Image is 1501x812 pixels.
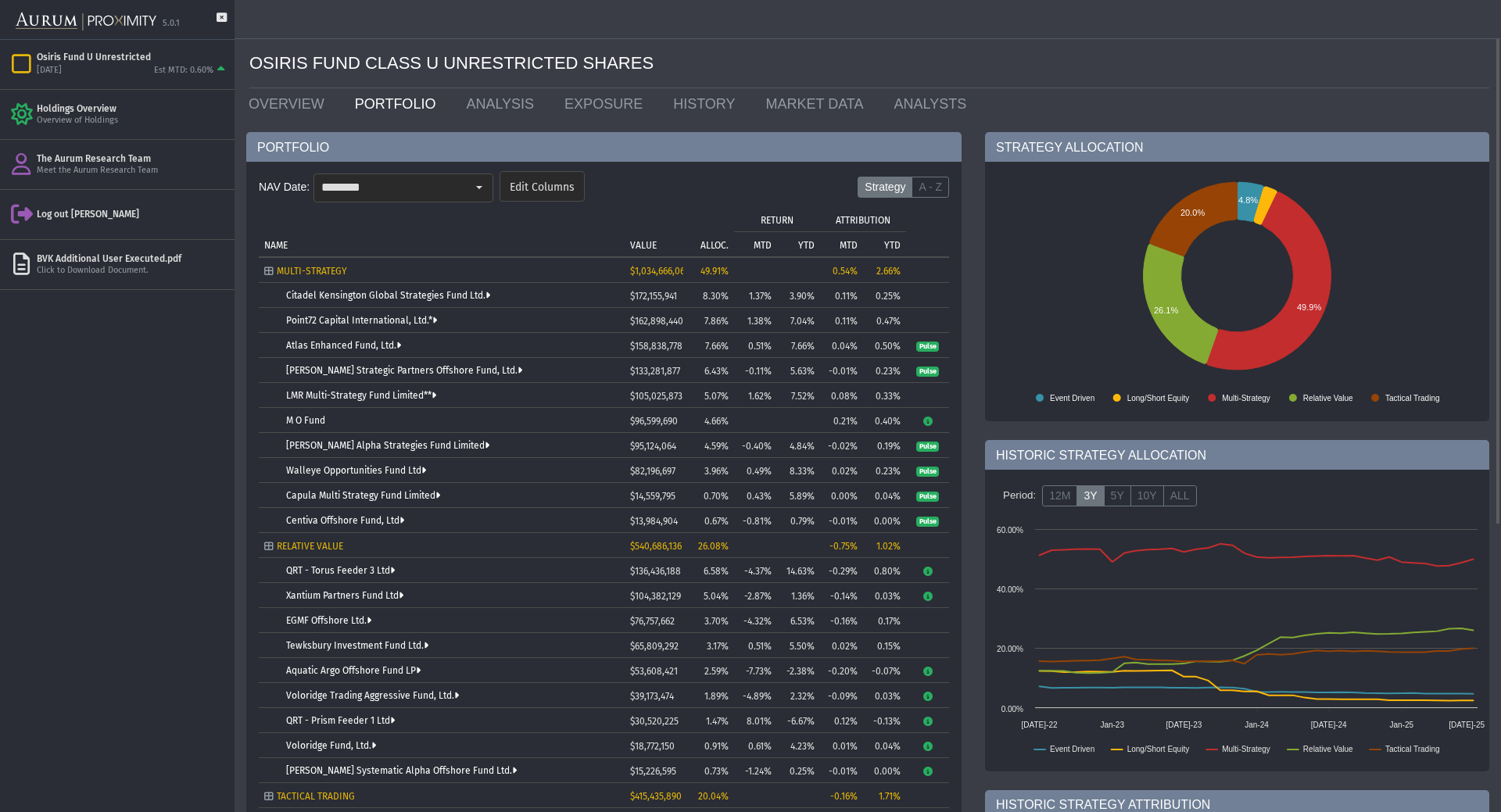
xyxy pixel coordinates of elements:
[466,174,493,201] div: Select
[454,88,553,120] a: ANALYSIS
[777,683,820,708] td: 2.32%
[286,440,489,451] a: [PERSON_NAME] Alpha Strategies Fund Limited
[826,541,858,552] div: -0.75%
[777,608,820,633] td: 6.53%
[863,558,906,583] td: 0.80%
[630,591,681,602] span: $104,382,129
[820,758,863,783] td: -0.01%
[820,308,863,333] td: 0.11%
[754,240,772,251] p: MTD
[259,173,313,201] div: NAV Date:
[1050,745,1094,753] text: Event Driven
[704,316,729,327] span: 7.86%
[863,633,906,658] td: 0.15%
[704,766,729,777] span: 0.73%
[1050,394,1094,402] text: Event Driven
[237,88,343,120] a: OVERVIEW
[916,440,939,451] a: Pulse
[37,102,228,115] div: Holdings Overview
[777,433,820,458] td: 4.84%
[1180,208,1205,217] text: 20.0%
[1104,485,1131,507] label: 5Y
[163,18,180,30] div: 5.0.1
[286,515,404,526] a: Centiva Offshore Fund, Ltd
[863,658,906,683] td: -0.07%
[630,516,678,527] span: $13,984,904
[777,383,820,408] td: 7.52%
[630,366,680,377] span: $133,281,877
[704,491,729,502] span: 0.70%
[1449,721,1485,729] text: [DATE]-25
[286,565,395,576] a: QRT - Torus Feeder 3 Ltd
[698,791,729,802] span: 20.04%
[820,633,863,658] td: 0.02%
[553,88,661,120] a: EXPOSURE
[777,308,820,333] td: 7.04%
[286,490,440,501] a: Capula Multi Strategy Fund Limited
[630,641,679,652] span: $65,809,292
[820,333,863,358] td: 0.04%
[734,658,777,683] td: -7.73%
[734,231,777,256] td: Column MTD
[820,358,863,383] td: -0.01%
[863,708,906,733] td: -0.13%
[777,558,820,583] td: 14.63%
[863,358,906,383] td: 0.23%
[630,716,679,727] span: $30,520,225
[37,152,228,165] div: The Aurum Research Team
[277,541,343,552] span: RELATIVE VALUE
[630,791,682,802] span: $415,435,890
[761,215,793,226] p: RETURN
[820,608,863,633] td: -0.16%
[1001,705,1023,714] text: 0.00%
[916,467,939,478] span: Pulse
[37,208,228,220] div: Log out [PERSON_NAME]
[820,408,863,433] td: 0.21%
[1222,745,1270,753] text: Multi-Strategy
[1022,721,1058,729] text: [DATE]-22
[703,291,729,302] span: 8.30%
[863,383,906,408] td: 0.33%
[37,165,228,177] div: Meet the Aurum Research Team
[1303,745,1353,753] text: Relative Value
[1076,485,1104,507] label: 3Y
[997,645,1023,653] text: 20.00%
[1238,195,1258,205] text: 4.8%
[863,683,906,708] td: 0.03%
[734,633,777,658] td: 0.51%
[286,765,517,776] a: [PERSON_NAME] Systematic Alpha Offshore Fund Ltd.
[777,633,820,658] td: 5.50%
[754,88,883,120] a: MARKET DATA
[906,206,949,256] td: Column
[37,265,228,277] div: Click to Download Document.
[916,367,939,377] span: Pulse
[630,316,683,327] span: $162,898,440
[777,483,820,508] td: 5.89%
[1100,721,1124,729] text: Jan-23
[820,231,863,256] td: Column MTD
[704,466,729,477] span: 3.96%
[734,308,777,333] td: 1.38%
[704,516,729,527] span: 0.67%
[734,333,777,358] td: 0.51%
[734,508,777,533] td: -0.81%
[704,366,729,377] span: 6.43%
[916,342,939,352] span: Pulse
[863,458,906,483] td: 0.23%
[734,558,777,583] td: -4.37%
[286,665,421,676] a: Aquatic Argo Offshore Fund LP
[863,408,906,433] td: 0.40%
[630,691,674,702] span: $39,173,474
[985,440,1489,470] div: HISTORIC STRATEGY ALLOCATION
[836,215,890,226] p: ATTRIBUTION
[630,291,677,302] span: $172,155,941
[863,758,906,783] td: 0.00%
[154,65,213,77] div: Est MTD: 0.60%
[37,51,228,63] div: Osiris Fund U Unrestricted
[630,391,682,402] span: $105,025,873
[700,266,729,277] span: 49.91%
[1154,306,1178,315] text: 26.1%
[277,266,347,277] span: MULTI-STRATEGY
[259,206,625,256] td: Column NAME
[37,65,62,77] div: [DATE]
